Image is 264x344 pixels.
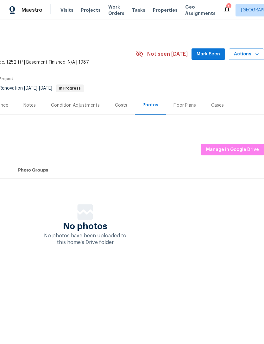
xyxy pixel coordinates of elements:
[108,4,124,16] span: Work Orders
[192,48,225,60] button: Mark Seen
[39,86,52,91] span: [DATE]
[173,102,196,109] div: Floor Plans
[142,102,158,108] div: Photos
[147,51,188,57] span: Not seen [DATE]
[22,7,42,13] span: Maestro
[229,48,264,60] button: Actions
[60,7,73,13] span: Visits
[24,86,37,91] span: [DATE]
[197,50,220,58] span: Mark Seen
[234,50,259,58] span: Actions
[44,233,126,245] span: No photos have been uploaded to this home's Drive folder
[185,4,216,16] span: Geo Assignments
[24,86,52,91] span: -
[115,102,127,109] div: Costs
[63,223,107,229] span: No photos
[57,86,83,90] span: In Progress
[81,7,101,13] span: Projects
[226,4,231,10] div: 3
[201,144,264,156] button: Manage in Google Drive
[153,7,178,13] span: Properties
[13,162,264,179] th: Photo Groups
[23,102,36,109] div: Notes
[211,102,224,109] div: Cases
[51,102,100,109] div: Condition Adjustments
[132,8,145,12] span: Tasks
[206,146,259,154] span: Manage in Google Drive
